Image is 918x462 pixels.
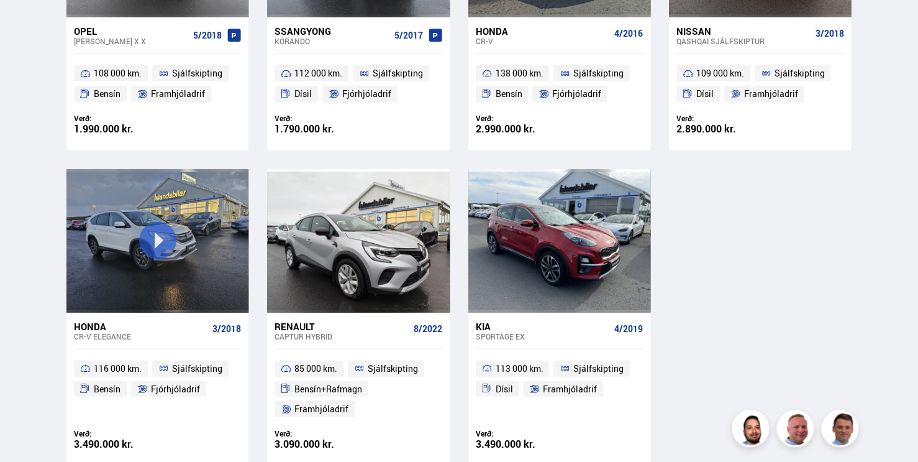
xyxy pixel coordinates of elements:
img: nhp88E3Fdnt1Opn2.png [734,412,771,449]
span: Sjálfskipting [172,66,222,81]
div: Verð: [676,114,760,123]
span: Bensín [94,86,120,101]
span: 85 000 km. [294,361,337,376]
div: Verð: [74,114,158,123]
span: Bensín [94,382,120,397]
div: Ssangyong [275,25,389,37]
span: 5/2017 [394,30,423,40]
img: siFngHWaQ9KaOqBr.png [778,412,816,449]
div: CR-V ELEGANCE [74,332,207,341]
div: 3.490.000 kr. [74,439,158,450]
div: 1.790.000 kr. [275,124,358,134]
span: Framhjóladrif [543,382,597,397]
img: FbJEzSuNWCJXmdc-.webp [823,412,860,449]
div: 3.490.000 kr. [476,439,560,450]
div: 2.990.000 kr. [476,124,560,134]
div: Honda [74,321,207,332]
span: Bensín+Rafmagn [294,382,362,397]
span: Sjálfskipting [172,361,222,376]
div: 2.890.000 kr. [676,124,760,134]
span: 4/2016 [614,29,643,39]
div: Nissan [676,25,810,37]
span: Framhjóladrif [151,86,205,101]
span: 138 000 km. [495,66,543,81]
a: Honda CR-V 4/2016 138 000 km. Sjálfskipting Bensín Fjórhjóladrif Verð: 2.990.000 kr. [468,17,650,150]
div: CR-V [476,37,609,45]
a: Nissan Qashqai SJÁLFSKIPTUR 3/2018 109 000 km. Sjálfskipting Dísil Framhjóladrif Verð: 2.890.000 kr. [669,17,851,150]
div: [PERSON_NAME] X X [74,37,188,45]
span: 116 000 km. [94,361,142,376]
span: 3/2018 [212,324,241,334]
div: Verð: [476,114,560,123]
span: 112 000 km. [294,66,342,81]
div: Honda [476,25,609,37]
span: 108 000 km. [94,66,142,81]
div: 1.990.000 kr. [74,124,158,134]
button: Opna LiveChat spjallviðmót [10,5,47,42]
span: 8/2022 [414,324,442,334]
span: 113 000 km. [495,361,543,376]
span: Dísil [495,382,512,397]
div: Qashqai SJÁLFSKIPTUR [676,37,810,45]
span: Framhjóladrif [743,86,798,101]
span: Fjórhjóladrif [151,382,200,397]
div: Verð: [275,114,358,123]
span: 4/2019 [614,324,643,334]
span: Sjálfskipting [774,66,824,81]
span: Fjórhjóladrif [342,86,391,101]
div: Sportage EX [476,332,609,341]
span: Sjálfskipting [373,66,423,81]
div: Verð: [74,429,158,438]
span: Sjálfskipting [368,361,418,376]
div: Opel [74,25,188,37]
span: Framhjóladrif [294,402,348,417]
span: Bensín [495,86,522,101]
span: 5/2018 [193,30,222,40]
a: Opel [PERSON_NAME] X X 5/2018 108 000 km. Sjálfskipting Bensín Framhjóladrif Verð: 1.990.000 kr. [66,17,248,150]
span: Dísil [696,86,714,101]
div: 3.090.000 kr. [275,439,358,450]
span: 3/2018 [815,29,843,39]
div: Korando [275,37,389,45]
div: Kia [476,321,609,332]
span: Sjálfskipting [573,66,624,81]
span: Sjálfskipting [573,361,624,376]
div: Verð: [476,429,560,438]
div: Captur HYBRID [275,332,408,341]
span: Fjórhjóladrif [552,86,601,101]
div: Verð: [275,429,358,438]
div: Renault [275,321,408,332]
span: Dísil [294,86,312,101]
span: 109 000 km. [696,66,744,81]
a: Ssangyong Korando 5/2017 112 000 km. Sjálfskipting Dísil Fjórhjóladrif Verð: 1.790.000 kr. [267,17,449,150]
